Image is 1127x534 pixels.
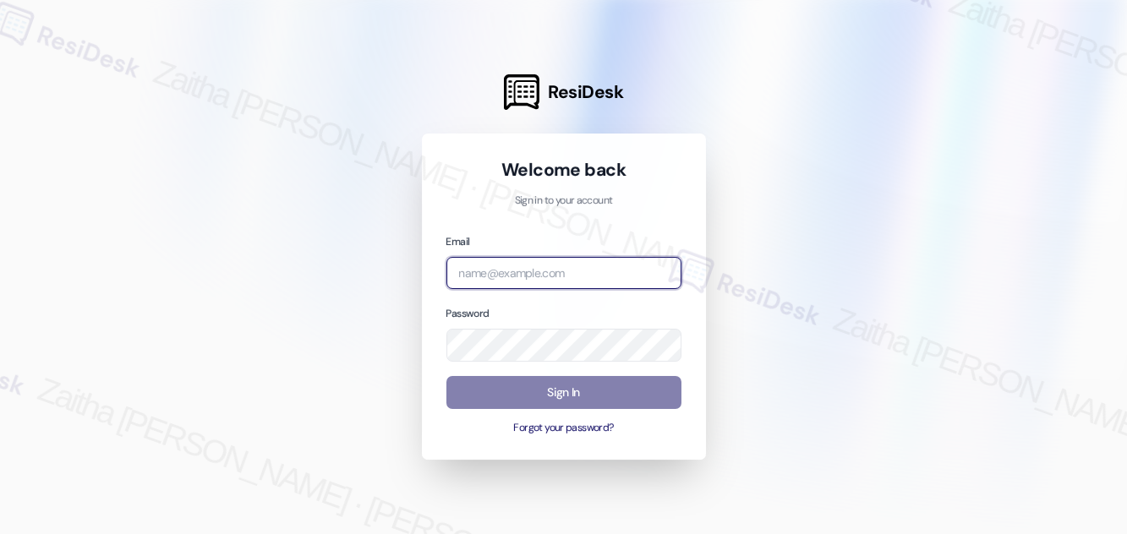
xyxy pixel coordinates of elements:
[446,307,490,320] label: Password
[504,74,539,110] img: ResiDesk Logo
[446,235,470,248] label: Email
[446,193,681,209] p: Sign in to your account
[446,158,681,182] h1: Welcome back
[548,80,623,104] span: ResiDesk
[446,421,681,436] button: Forgot your password?
[446,376,681,409] button: Sign In
[446,257,681,290] input: name@example.com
